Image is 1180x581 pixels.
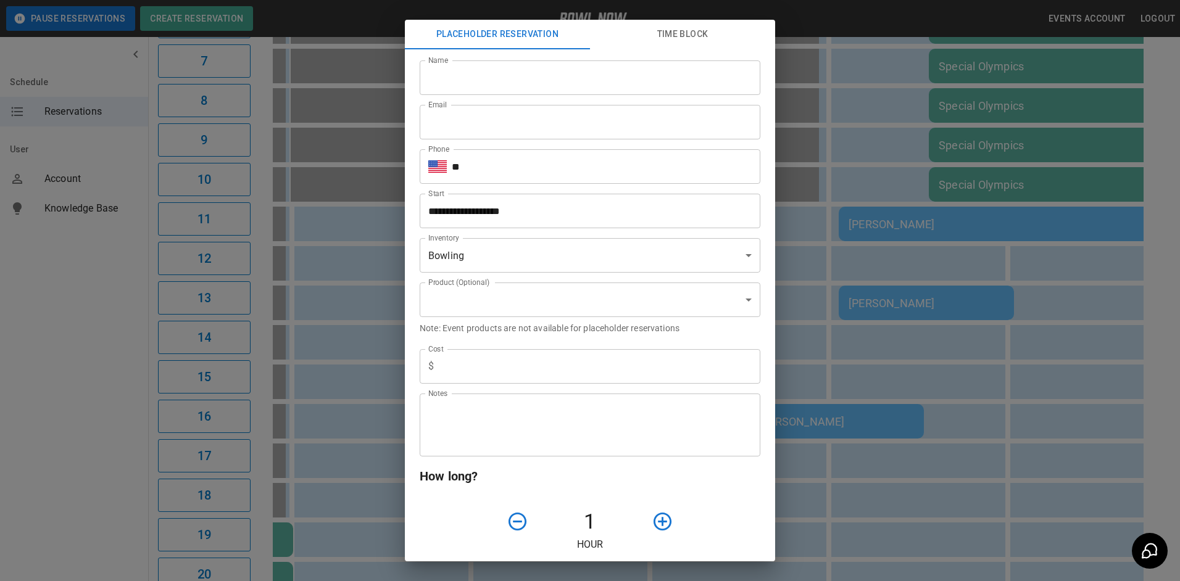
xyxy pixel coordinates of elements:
[420,282,760,317] div: ​
[428,359,434,374] p: $
[420,194,752,228] input: Choose date, selected date is Sep 20, 2025
[420,537,760,552] p: Hour
[405,20,590,49] button: Placeholder Reservation
[533,509,647,535] h4: 1
[420,466,760,486] h6: How long?
[420,322,760,334] p: Note: Event products are not available for placeholder reservations
[428,188,444,199] label: Start
[590,20,775,49] button: Time Block
[428,157,447,176] button: Select country
[420,238,760,273] div: Bowling
[428,144,449,154] label: Phone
